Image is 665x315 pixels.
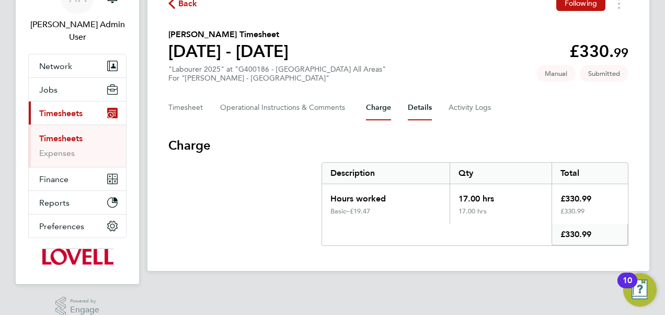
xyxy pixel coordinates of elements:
div: Qty [450,163,552,184]
button: Timesheets [29,102,126,125]
span: Timesheets [39,108,83,118]
button: Details [408,95,432,120]
button: Operational Instructions & Comments [220,95,349,120]
button: Finance [29,167,126,190]
button: Charge [366,95,391,120]
div: Description [322,163,450,184]
div: 17.00 hrs [450,184,552,207]
div: Basic [330,207,350,216]
div: 10 [623,280,632,294]
span: Powered by [70,297,99,306]
div: Charge [322,162,628,246]
div: £330.99 [552,224,628,245]
div: Hours worked [322,184,450,207]
button: Network [29,54,126,77]
span: – [346,207,350,216]
div: Timesheets [29,125,126,167]
div: £330.99 [552,207,628,224]
a: Go to home page [28,249,127,265]
h2: [PERSON_NAME] Timesheet [168,28,289,41]
img: lovell-logo-retina.png [41,249,113,265]
app-decimal: £330. [569,41,628,61]
h1: [DATE] - [DATE] [168,41,289,62]
span: This timesheet is Submitted. [580,65,628,82]
a: Timesheets [39,133,83,143]
button: Timesheet [168,95,203,120]
span: Engage [70,306,99,314]
div: For "[PERSON_NAME] - [GEOGRAPHIC_DATA]" [168,74,386,83]
div: £330.99 [552,184,628,207]
span: Jobs [39,85,58,95]
div: Total [552,163,628,184]
div: 17.00 hrs [450,207,552,224]
button: Preferences [29,215,126,238]
h3: Charge [168,137,628,154]
span: Hays Admin User [28,18,127,43]
span: This timesheet was manually created. [536,65,576,82]
a: Expenses [39,148,75,158]
button: Reports [29,191,126,214]
button: Jobs [29,78,126,101]
span: Finance [39,174,68,184]
span: Network [39,61,72,71]
span: Reports [39,198,70,208]
div: "Labourer 2025" at "G400186 - [GEOGRAPHIC_DATA] All Areas" [168,65,386,83]
span: 99 [614,45,628,60]
div: £19.47 [350,207,441,216]
span: Preferences [39,221,84,231]
button: Open Resource Center, 10 new notifications [623,273,657,307]
section: Charge [168,137,628,246]
button: Activity Logs [449,95,492,120]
